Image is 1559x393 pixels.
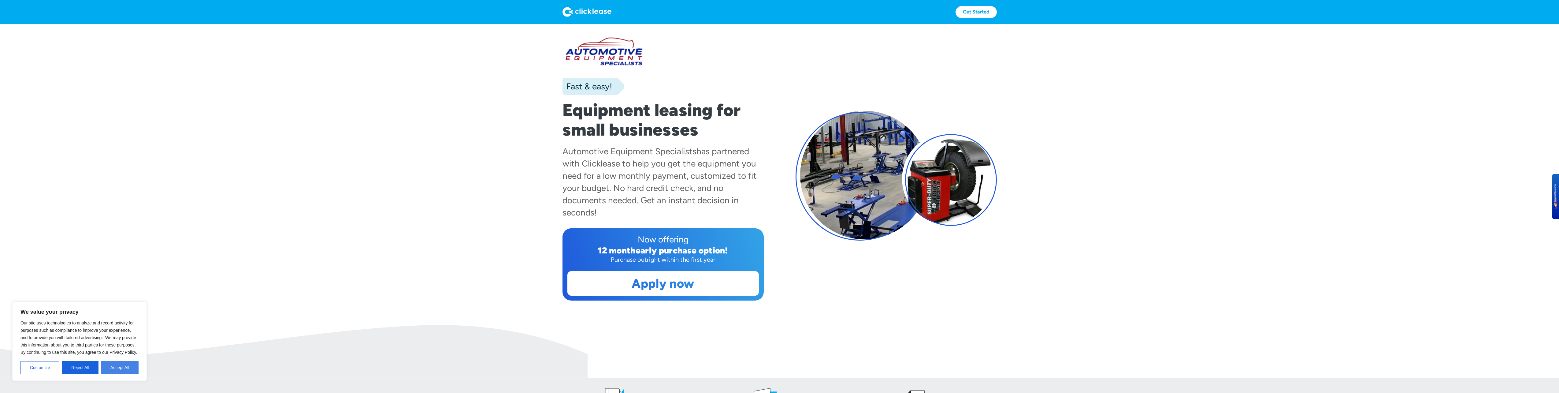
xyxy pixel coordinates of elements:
[956,6,997,18] a: Get Started
[567,233,759,245] div: Now offering
[567,255,759,264] div: Purchase outright within the first year
[20,320,137,355] span: Our site uses technologies to analyze and record activity for purposes such as compliance to impr...
[1554,184,1557,209] img: BKR5lM0sgkDqAAAAAElFTkSuQmCC
[20,361,59,374] button: Customize
[562,100,764,140] h1: Equipment leasing for small businesses
[62,361,98,374] button: Reject All
[562,146,696,156] div: Automotive Equipment Specialists
[101,361,139,374] button: Accept All
[636,245,728,256] div: early purchase option!
[20,308,139,316] p: We value your privacy
[598,245,636,256] div: 12 month
[562,80,612,92] div: Fast & easy!
[568,271,759,295] a: Apply now
[12,302,147,381] div: We value your privacy
[562,7,611,17] img: Logo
